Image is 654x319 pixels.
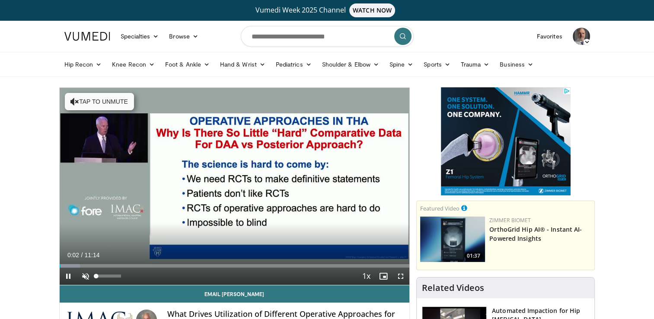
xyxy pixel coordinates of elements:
a: Browse [164,28,204,45]
a: Pediatrics [271,56,317,73]
span: 0:02 [67,252,79,258]
button: Playback Rate [357,268,375,285]
a: OrthoGrid Hip AI® - Instant AI-Powered Insights [489,225,582,242]
a: Hip Recon [59,56,107,73]
a: Business [494,56,539,73]
a: Foot & Ankle [160,56,215,73]
button: Fullscreen [392,268,409,285]
button: Pause [60,268,77,285]
div: Progress Bar [60,264,410,268]
button: Tap to unmute [65,93,134,110]
button: Unmute [77,268,94,285]
input: Search topics, interventions [241,26,414,47]
span: 01:37 [464,252,483,260]
span: WATCH NOW [349,3,395,17]
a: Knee Recon [107,56,160,73]
a: Shoulder & Elbow [317,56,384,73]
small: Featured Video [420,204,459,212]
iframe: Advertisement [441,87,571,195]
a: Email [PERSON_NAME] [60,285,410,303]
img: VuMedi Logo [64,32,110,41]
h4: Related Videos [422,283,484,293]
video-js: Video Player [60,88,410,285]
a: Trauma [456,56,495,73]
img: Avatar [573,28,590,45]
div: Volume Level [96,274,121,278]
a: Spine [384,56,418,73]
img: 51d03d7b-a4ba-45b7-9f92-2bfbd1feacc3.150x105_q85_crop-smart_upscale.jpg [420,217,485,262]
button: Enable picture-in-picture mode [375,268,392,285]
a: Sports [418,56,456,73]
a: Vumedi Week 2025 ChannelWATCH NOW [66,3,589,17]
span: / [81,252,83,258]
a: Zimmer Biomet [489,217,531,224]
a: 01:37 [420,217,485,262]
a: Hand & Wrist [215,56,271,73]
a: Favorites [532,28,568,45]
span: 11:14 [84,252,99,258]
a: Specialties [115,28,164,45]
